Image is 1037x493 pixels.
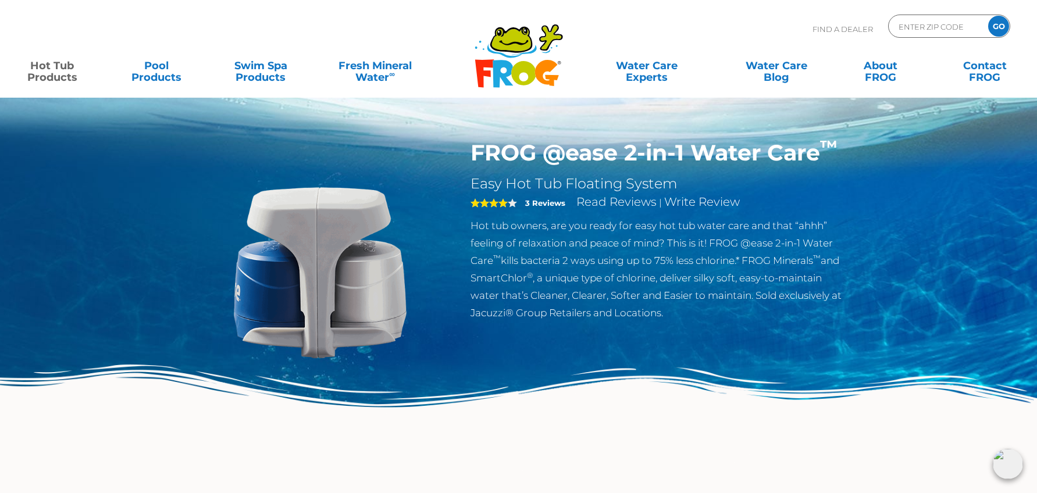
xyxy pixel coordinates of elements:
a: Fresh MineralWater∞ [325,54,426,77]
sup: ™ [493,253,501,262]
a: ContactFROG [945,54,1025,77]
a: Write Review [664,195,740,209]
h2: Easy Hot Tub Floating System [471,175,850,192]
a: AboutFROG [840,54,921,77]
a: PoolProducts [116,54,197,77]
h1: FROG @ease 2-in-1 Water Care [471,140,850,166]
sup: ® [527,271,533,280]
input: Zip Code Form [897,18,976,35]
a: Water CareExperts [581,54,713,77]
span: | [659,197,662,208]
sup: ™ [820,136,838,156]
input: GO [988,16,1009,37]
a: Swim SpaProducts [220,54,301,77]
span: 4 [471,198,508,208]
a: Water CareBlog [736,54,817,77]
sup: ™ [813,253,821,262]
p: Find A Dealer [813,15,873,44]
img: openIcon [993,449,1023,479]
sup: ∞ [389,69,395,78]
p: Hot tub owners, are you ready for easy hot tub water care and that “ahhh” feeling of relaxation a... [471,217,850,321]
a: Read Reviews [576,195,657,209]
strong: 3 Reviews [525,198,565,208]
a: Hot TubProducts [12,54,92,77]
img: @ease-2-in-1-Holder-v2.png [187,140,454,406]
